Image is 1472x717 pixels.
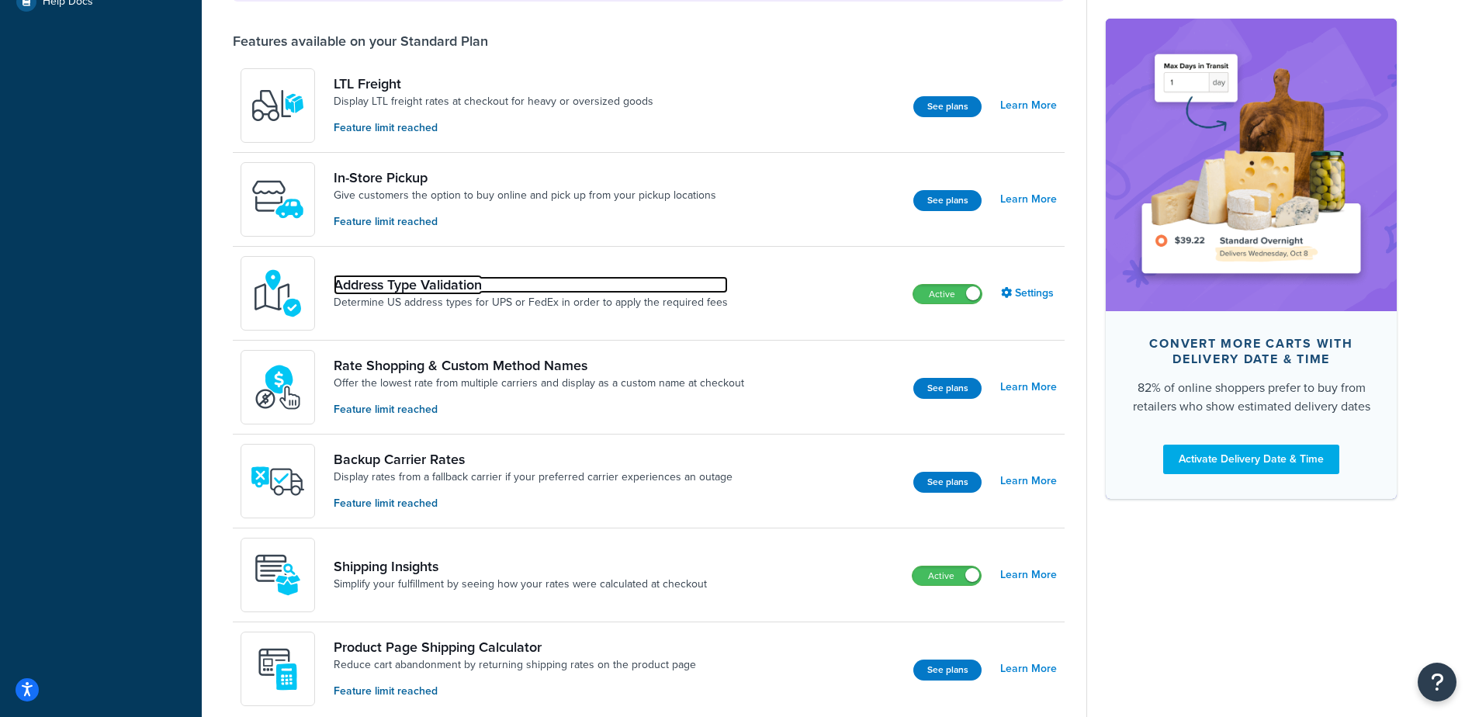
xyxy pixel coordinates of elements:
a: Learn More [1000,95,1057,116]
button: See plans [913,190,982,211]
img: icon-duo-feat-rate-shopping-ecdd8bed.png [251,360,305,414]
a: Address Type Validation [334,276,728,293]
p: Feature limit reached [334,683,696,700]
a: Settings [1001,282,1057,304]
a: Product Page Shipping Calculator [334,639,696,656]
img: feature-image-ddt-36eae7f7280da8017bfb280eaccd9c446f90b1fe08728e4019434db127062ab4.png [1129,42,1373,287]
p: Feature limit reached [334,213,716,230]
a: Reduce cart abandonment by returning shipping rates on the product page [334,657,696,673]
a: Learn More [1000,658,1057,680]
div: Features available on your Standard Plan [233,33,488,50]
div: 82% of online shoppers prefer to buy from retailers who show estimated delivery dates [1131,378,1372,415]
p: Feature limit reached [334,495,733,512]
a: Give customers the option to buy online and pick up from your pickup locations [334,188,716,203]
img: +D8d0cXZM7VpdAAAAAElFTkSuQmCC [251,642,305,696]
a: Simplify your fulfillment by seeing how your rates were calculated at checkout [334,577,707,592]
a: Shipping Insights [334,558,707,575]
a: Learn More [1000,564,1057,586]
label: Active [913,566,981,585]
a: Learn More [1000,189,1057,210]
a: Display rates from a fallback carrier if your preferred carrier experiences an outage [334,469,733,485]
img: Acw9rhKYsOEjAAAAAElFTkSuQmCC [251,548,305,602]
a: Determine US address types for UPS or FedEx in order to apply the required fees [334,295,728,310]
label: Active [913,285,982,303]
div: Convert more carts with delivery date & time [1131,335,1372,366]
a: Backup Carrier Rates [334,451,733,468]
a: Activate Delivery Date & Time [1163,444,1339,473]
p: Feature limit reached [334,401,744,418]
button: Open Resource Center [1418,663,1456,701]
a: Offer the lowest rate from multiple carriers and display as a custom name at checkout [334,376,744,391]
a: Display LTL freight rates at checkout for heavy or oversized goods [334,94,653,109]
button: See plans [913,472,982,493]
img: y79ZsPf0fXUFUhFXDzUgf+ktZg5F2+ohG75+v3d2s1D9TjoU8PiyCIluIjV41seZevKCRuEjTPPOKHJsQcmKCXGdfprl3L4q7... [251,78,305,133]
a: Rate Shopping & Custom Method Names [334,357,744,374]
img: icon-duo-feat-backup-carrier-4420b188.png [251,454,305,508]
button: See plans [913,96,982,117]
p: Feature limit reached [334,119,653,137]
button: See plans [913,378,982,399]
img: wfgcfpwTIucLEAAAAASUVORK5CYII= [251,172,305,227]
a: LTL Freight [334,75,653,92]
button: See plans [913,660,982,681]
a: Learn More [1000,376,1057,398]
img: kIG8fy0lQAAAABJRU5ErkJggg== [251,266,305,320]
a: In-Store Pickup [334,169,716,186]
a: Learn More [1000,470,1057,492]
